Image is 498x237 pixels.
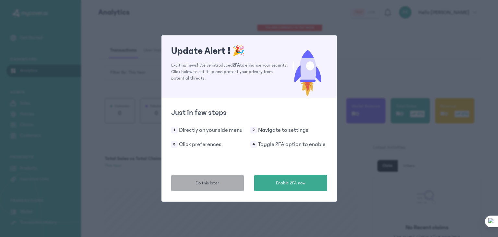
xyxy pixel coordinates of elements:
p: Directly on your side menu [179,126,243,135]
button: Enable 2FA now [254,175,327,191]
p: Click preferences [179,140,221,149]
span: Do this later [196,180,219,187]
h1: Update Alert ! [171,45,288,57]
span: 3 [171,141,178,148]
span: 2FA [233,63,240,68]
button: Do this later [171,175,244,191]
span: 1 [171,127,178,133]
h2: Just in few steps [171,107,327,118]
span: 🎉 [232,45,244,56]
p: Toggle 2FA option to enable [258,140,326,149]
span: 4 [250,141,257,148]
p: Navigate to settings [258,126,308,135]
p: Exciting news! We've introduced to enhance your security. Click below to set it up and protect yo... [171,62,288,81]
span: Enable 2FA now [276,180,305,187]
span: 2 [250,127,257,133]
